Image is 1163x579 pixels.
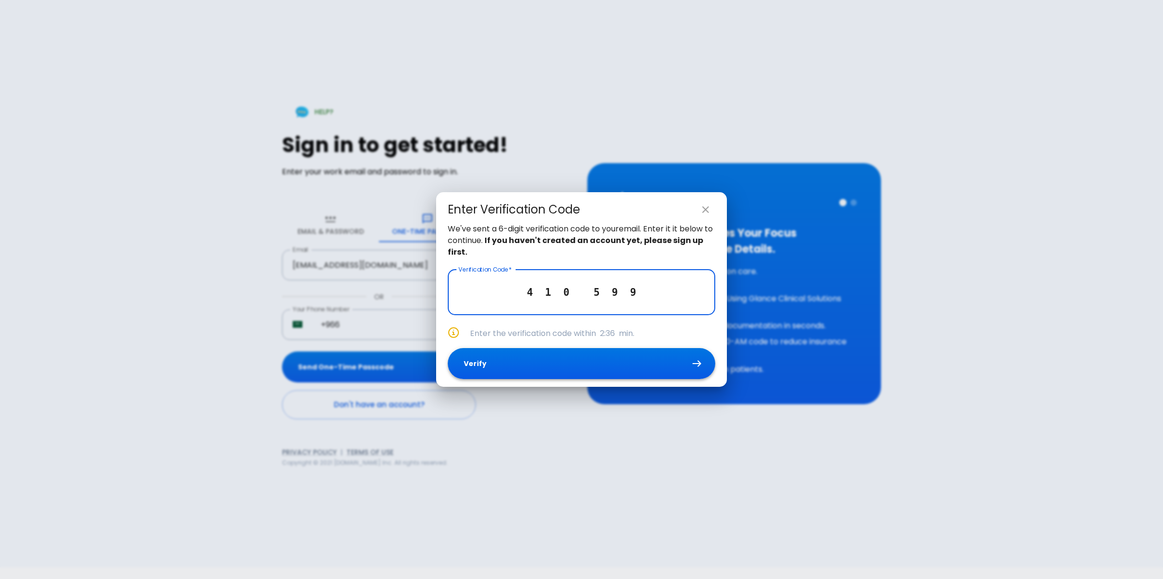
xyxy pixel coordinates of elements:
p: We've sent a 6-digit verification code to your email . Enter it it below to continue. [448,223,715,258]
strong: If you haven't created an account yet, please sign up first. [448,235,703,258]
button: Verify [448,348,715,380]
div: Enter Verification Code [448,202,580,217]
button: close [696,200,715,219]
p: Enter the verification code within min. [470,328,715,339]
span: 2:36 [600,328,615,339]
